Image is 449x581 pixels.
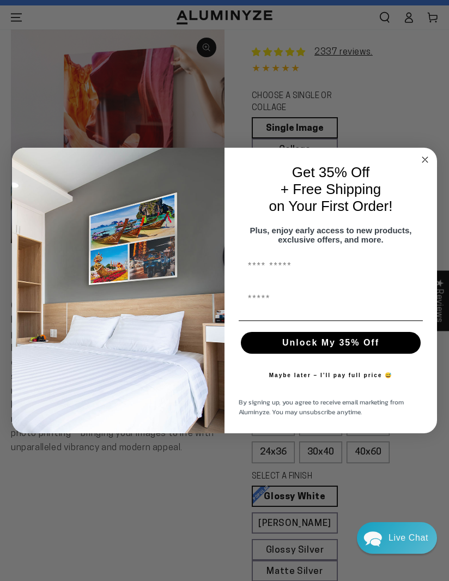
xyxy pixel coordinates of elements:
[12,148,225,433] img: 728e4f65-7e6c-44e2-b7d1-0292a396982f.jpeg
[250,226,412,244] span: Plus, enjoy early access to new products, exclusive offers, and more.
[418,153,432,166] button: Close dialog
[281,181,381,197] span: + Free Shipping
[239,397,404,417] span: By signing up, you agree to receive email marketing from Aluminyze. You may unsubscribe anytime.
[241,332,421,354] button: Unlock My 35% Off
[269,198,393,214] span: on Your First Order!
[239,320,423,321] img: underline
[264,365,398,386] button: Maybe later – I’ll pay full price 😅
[292,164,370,180] span: Get 35% Off
[389,522,428,554] div: Contact Us Directly
[357,522,437,554] div: Chat widget toggle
